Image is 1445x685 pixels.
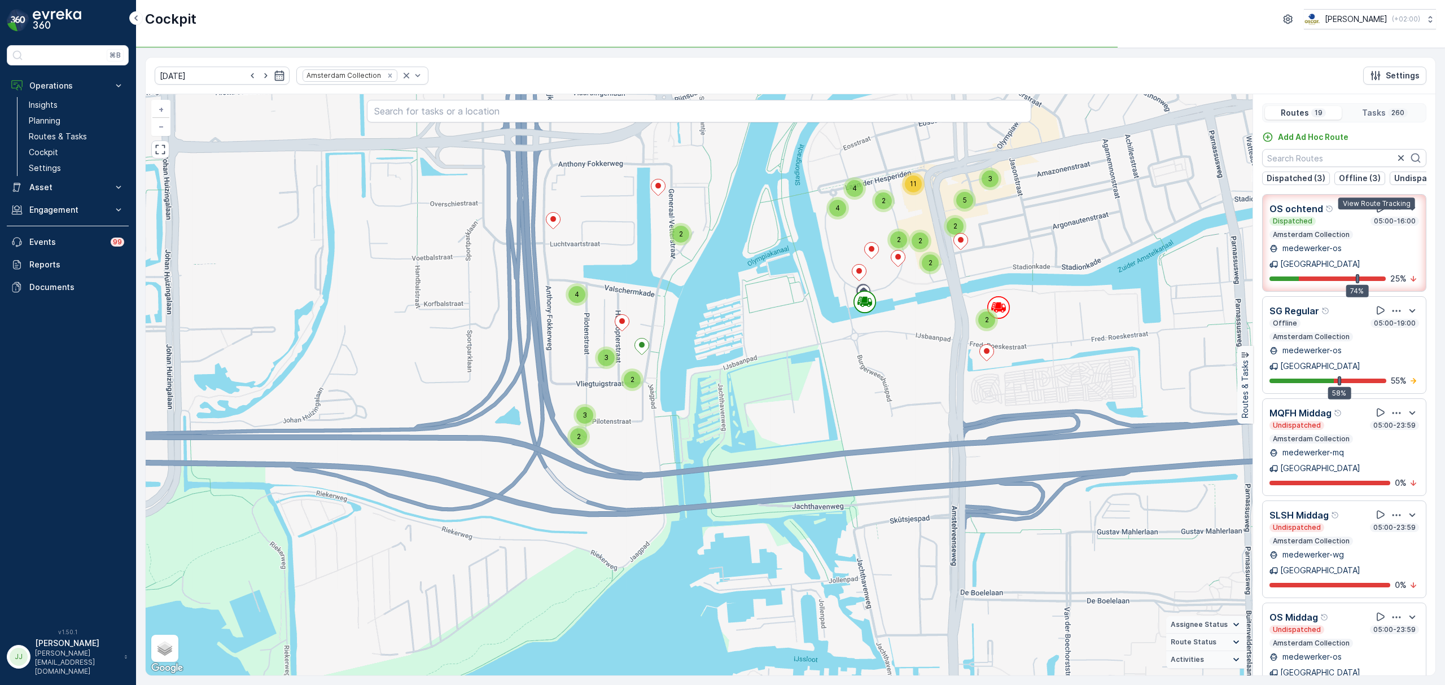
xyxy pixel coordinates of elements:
[567,425,590,448] div: 2
[110,51,121,60] p: ⌘B
[897,235,901,244] span: 2
[872,190,895,212] div: 2
[7,253,129,276] a: Reports
[1390,108,1405,117] p: 260
[887,229,910,251] div: 2
[1373,217,1417,226] p: 05:00-16:00
[1362,107,1386,118] p: Tasks
[152,636,177,661] a: Layers
[145,10,196,28] p: Cockpit
[630,375,634,384] span: 2
[1272,230,1351,239] p: Amsterdam Collection
[1304,9,1436,29] button: [PERSON_NAME](+02:00)
[1390,273,1407,284] p: 25 %
[35,649,119,676] p: [PERSON_NAME][EMAIL_ADDRESS][DOMAIN_NAME]
[29,99,58,111] p: Insights
[1269,406,1332,420] p: MQFH Middag
[985,315,989,324] span: 2
[7,176,129,199] button: Asset
[24,144,129,160] a: Cockpit
[979,168,1001,190] div: 3
[1372,421,1417,430] p: 05:00-23:59
[975,309,998,331] div: 2
[1272,319,1298,328] p: Offline
[583,411,587,419] span: 3
[29,131,87,142] p: Routes & Tasks
[29,147,58,158] p: Cockpit
[669,223,692,245] div: 2
[1269,304,1319,318] p: SG Regular
[575,290,579,298] span: 4
[1272,332,1351,341] p: Amsterdam Collection
[1346,285,1368,297] div: 74%
[24,97,129,113] a: Insights
[1386,70,1420,81] p: Settings
[1321,306,1330,315] div: Help Tooltip Icon
[384,71,396,80] div: Remove Amsterdam Collection
[1280,345,1342,356] p: medewerker-os
[929,258,932,267] span: 2
[910,179,917,188] span: 11
[1280,565,1360,576] p: [GEOGRAPHIC_DATA]
[7,276,129,298] a: Documents
[29,115,60,126] p: Planning
[1267,173,1325,184] p: Dispatched (3)
[159,104,164,114] span: +
[1272,217,1313,226] p: Dispatched
[148,661,186,675] a: Open this area in Google Maps (opens a new window)
[1262,131,1348,143] a: Add Ad Hoc Route
[1280,447,1344,458] p: medewerker-mq
[944,215,966,238] div: 2
[843,177,866,200] div: 4
[10,648,28,666] div: JJ
[367,100,1031,122] input: Search for tasks or a location
[1272,537,1351,546] p: Amsterdam Collection
[573,404,596,427] div: 3
[1373,319,1417,328] p: 05:00-19:00
[1391,375,1407,387] p: 55 %
[835,204,840,212] span: 4
[24,160,129,176] a: Settings
[7,74,129,97] button: Operations
[919,252,942,274] div: 2
[29,80,106,91] p: Operations
[1372,625,1417,634] p: 05:00-23:59
[35,638,119,649] p: [PERSON_NAME]
[152,118,169,135] a: Zoom Out
[1325,204,1334,213] div: Help Tooltip Icon
[1171,655,1204,664] span: Activities
[7,231,129,253] a: Events99
[1171,620,1228,629] span: Assignee Status
[826,197,849,219] div: 4
[1262,149,1426,167] input: Search Routes
[902,173,925,195] div: 11
[1272,625,1322,634] p: Undispatched
[1338,197,1415,210] div: View Route Tracking
[1269,202,1323,216] p: OS ochtend
[1272,434,1351,444] p: Amsterdam Collection
[29,282,124,293] p: Documents
[1334,172,1385,185] button: Offline (3)
[1269,611,1318,624] p: OS Middag
[988,174,992,183] span: 3
[33,9,81,32] img: logo_dark-DEwI_e13.png
[1280,651,1342,662] p: medewerker-os
[1325,14,1387,25] p: [PERSON_NAME]
[852,184,857,192] span: 4
[566,283,588,306] div: 4
[953,222,957,230] span: 2
[1313,108,1324,117] p: 19
[1363,67,1426,85] button: Settings
[113,238,122,247] p: 99
[909,230,931,252] div: 2
[1304,13,1320,25] img: basis-logo_rgb2x.png
[1262,172,1330,185] button: Dispatched (3)
[1240,361,1251,419] p: Routes & Tasks
[604,353,608,362] span: 3
[1395,579,1407,591] p: 0 %
[29,163,61,174] p: Settings
[1280,361,1360,372] p: [GEOGRAPHIC_DATA]
[1171,638,1216,647] span: Route Status
[303,70,383,81] div: Amsterdam Collection
[1328,387,1351,399] div: 58%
